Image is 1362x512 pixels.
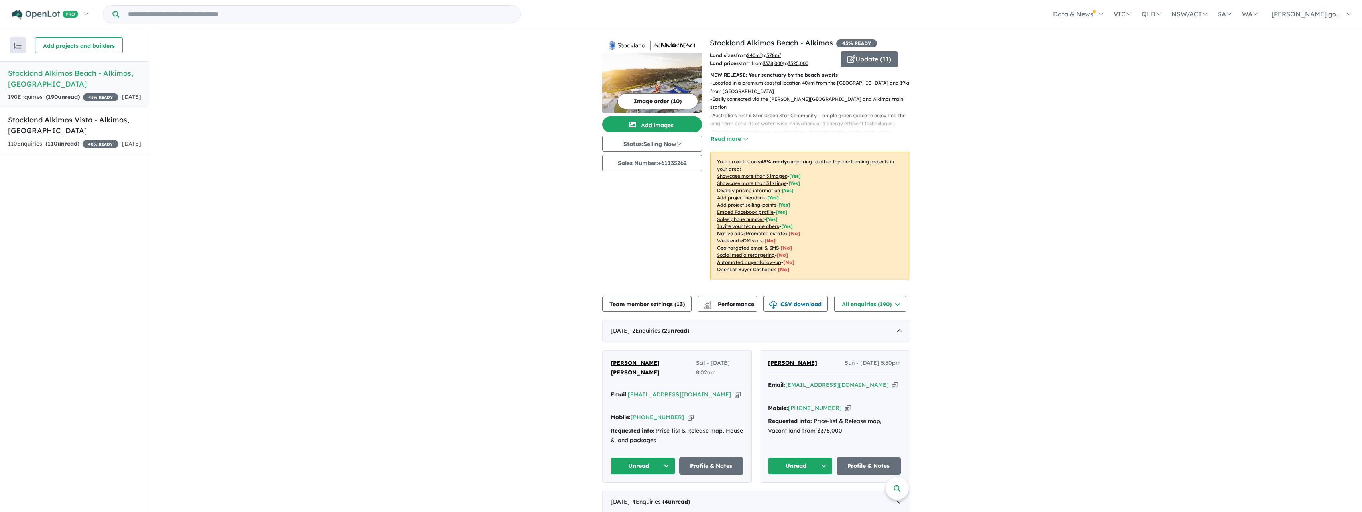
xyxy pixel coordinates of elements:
[698,296,757,312] button: Performance
[47,140,57,147] span: 110
[602,53,702,113] img: Stockland Alkimos Beach - Alkimos
[768,381,785,388] strong: Email:
[841,51,898,67] button: Update (11)
[704,303,712,309] img: bar-chart.svg
[664,498,668,505] span: 4
[696,358,743,378] span: Sat - [DATE] 8:02am
[717,195,765,201] u: Add project headline
[763,60,783,66] u: $ 378,000
[710,51,835,59] p: from
[611,427,654,434] strong: Requested info:
[602,296,692,312] button: Team member settings (13)
[83,93,118,101] span: 45 % READY
[611,391,628,398] strong: Email:
[845,404,851,412] button: Copy
[778,266,789,272] span: [No]
[836,39,877,47] span: 45 % READY
[14,43,22,49] img: sort.svg
[611,426,743,445] div: Price-list & Release map, House & land packages
[662,327,689,334] strong: ( unread)
[761,159,787,165] b: 45 % ready
[768,358,817,368] a: [PERSON_NAME]
[710,95,916,112] p: - Easily connected via the [PERSON_NAME][GEOGRAPHIC_DATA] and Alkimos train station
[717,209,774,215] u: Embed Facebook profile
[769,301,777,309] img: download icon
[602,155,702,171] button: Sales Number:+61135262
[776,209,787,215] span: [ Yes ]
[789,173,801,179] span: [ Yes ]
[779,52,781,56] sup: 2
[617,93,698,109] button: Image order (10)
[781,245,792,251] span: [No]
[781,223,793,229] span: [ Yes ]
[705,301,754,308] span: Performance
[717,266,776,272] u: OpenLot Buyer Cashback
[717,180,786,186] u: Showcase more than 3 listings
[688,413,694,421] button: Copy
[710,134,748,144] button: Read more
[611,457,675,475] button: Unread
[710,112,916,128] p: - Australia’s first 6 Star Green Star Community - ample green space to enjoy and the long-term be...
[710,60,739,66] b: Land prices
[845,358,901,368] span: Sun - [DATE] 5:50pm
[717,238,763,244] u: Weekend eDM slots
[602,116,702,132] button: Add images
[717,252,775,258] u: Social media retargeting
[765,238,776,244] span: [No]
[710,52,736,58] b: Land sizes
[602,136,702,152] button: Status:Selling Now
[710,128,916,144] p: - Established amenities on your doorstep - shopping centre, restaurants, cafes, entertainment, we...
[122,93,141,100] span: [DATE]
[777,252,788,258] span: [No]
[717,173,787,179] u: Showcase more than 3 images
[631,414,684,421] a: [PHONE_NUMBER]
[768,359,817,366] span: [PERSON_NAME]
[48,93,58,100] span: 190
[83,140,118,148] span: 40 % READY
[789,230,800,236] span: [No]
[783,259,794,265] span: [No]
[12,10,78,20] img: Openlot PRO Logo White
[602,37,702,113] a: Stockland Alkimos Beach - Alkimos LogoStockland Alkimos Beach - Alkimos
[8,114,141,136] h5: Stockland Alkimos Vista - Alkimos , [GEOGRAPHIC_DATA]
[662,498,690,505] strong: ( unread)
[717,223,779,229] u: Invite your team members
[785,381,889,388] a: [EMAIL_ADDRESS][DOMAIN_NAME]
[605,41,699,50] img: Stockland Alkimos Beach - Alkimos Logo
[782,187,794,193] span: [ Yes ]
[747,52,762,58] u: 240 m
[766,52,781,58] u: 578 m
[834,296,906,312] button: All enquiries (190)
[778,202,790,208] span: [ Yes ]
[717,202,776,208] u: Add project selling-points
[735,390,741,399] button: Copy
[35,37,123,53] button: Add projects and builders
[767,195,779,201] span: [ Yes ]
[837,457,901,475] a: Profile & Notes
[121,6,519,23] input: Try estate name, suburb, builder or developer
[717,216,764,222] u: Sales phone number
[763,296,828,312] button: CSV download
[710,152,909,280] p: Your project is only comparing to other top-performing projects in your area: - - - - - - - - - -...
[710,38,833,47] a: Stockland Alkimos Beach - Alkimos
[122,140,141,147] span: [DATE]
[768,417,812,425] strong: Requested info:
[766,216,778,222] span: [ Yes ]
[679,457,744,475] a: Profile & Notes
[611,414,631,421] strong: Mobile:
[788,60,808,66] u: $ 525,000
[717,230,787,236] u: Native ads (Promoted estate)
[8,68,141,89] h5: Stockland Alkimos Beach - Alkimos , [GEOGRAPHIC_DATA]
[1272,10,1341,18] span: [PERSON_NAME].go...
[45,140,79,147] strong: ( unread)
[892,381,898,389] button: Copy
[717,245,779,251] u: Geo-targeted email & SMS
[717,259,781,265] u: Automated buyer follow-up
[768,404,788,412] strong: Mobile:
[611,359,660,376] span: [PERSON_NAME] [PERSON_NAME]
[676,301,683,308] span: 13
[768,457,833,475] button: Unread
[704,301,711,305] img: line-chart.svg
[8,93,118,102] div: 190 Enquir ies
[710,79,916,95] p: - Located in a premium coastal location 40km from the [GEOGRAPHIC_DATA] and 19km from [GEOGRAPHIC...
